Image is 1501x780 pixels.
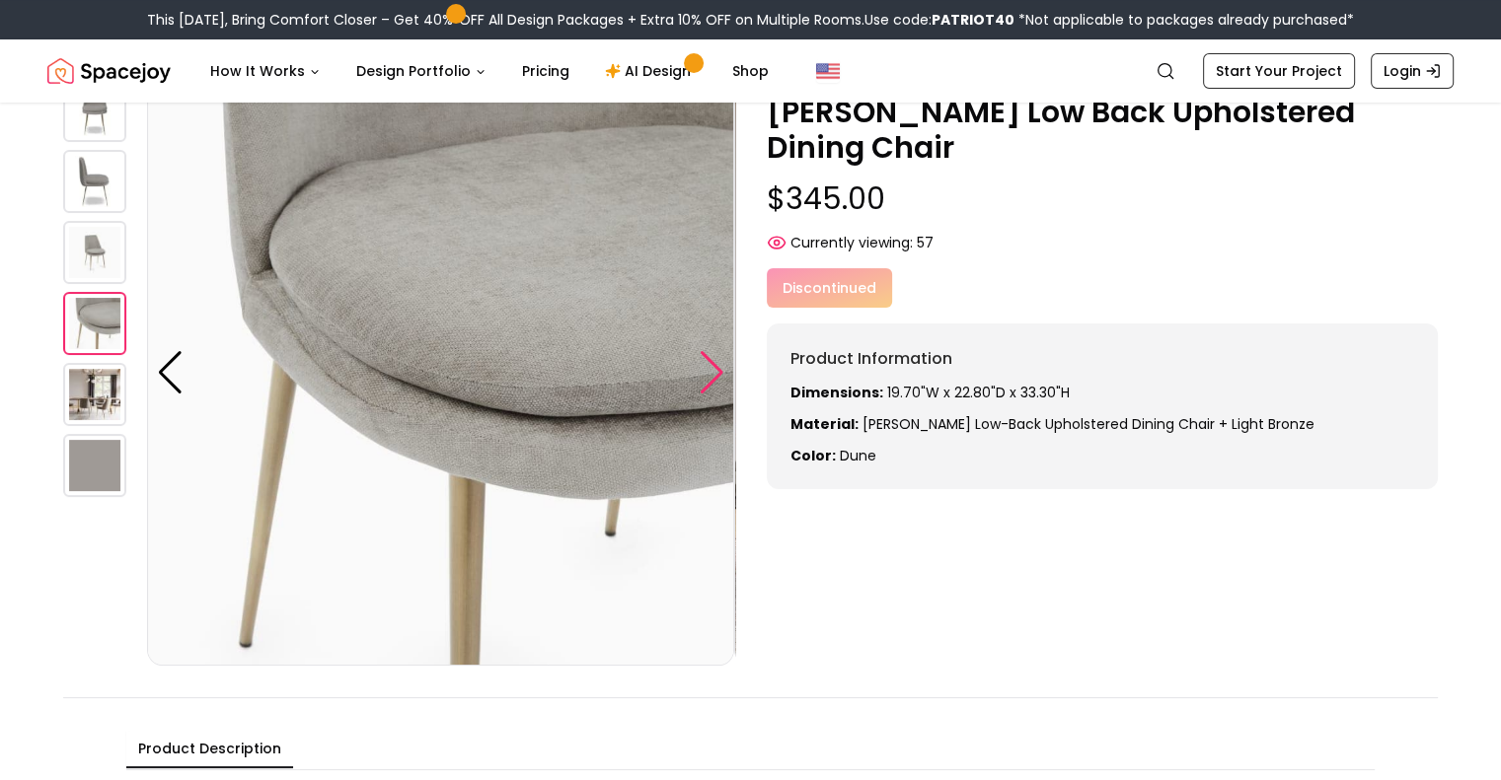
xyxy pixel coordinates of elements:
[932,10,1014,30] b: PATRIOT40
[767,181,1439,217] p: $345.00
[126,731,293,768] button: Product Description
[63,434,126,497] img: https://storage.googleapis.com/spacejoy-main/assets/5fd63c5e4022010023210e97/product_5_klkmgni139gj
[917,233,934,252] span: 57
[840,446,876,465] span: dune
[1203,53,1355,89] a: Start Your Project
[1371,53,1454,89] a: Login
[194,51,785,91] nav: Main
[716,51,785,91] a: Shop
[147,10,1354,30] div: This [DATE], Bring Comfort Closer – Get 40% OFF All Design Packages + Extra 10% OFF on Multiple R...
[864,10,1014,30] span: Use code:
[63,221,126,284] img: https://storage.googleapis.com/spacejoy-main/assets/5fd63c5e4022010023210e97/product_2_6lkjon08nejb
[863,414,1314,434] span: [PERSON_NAME] Low-Back Upholstered Dining Chair + Light Bronze
[790,383,883,402] strong: Dimensions:
[63,79,126,142] img: https://storage.googleapis.com/spacejoy-main/assets/5fd63c5e4022010023210e97/product_0_mk2lmobi6od
[790,446,836,465] strong: Color:
[790,233,913,252] span: Currently viewing:
[47,51,171,91] a: Spacejoy
[790,383,1415,402] p: 19.70"W x 22.80"D x 33.30"H
[790,347,1415,371] h6: Product Information
[63,363,126,426] img: https://storage.googleapis.com/spacejoy-main/assets/5fd63c5e4022010023210e97/product_4_3f0d2djaf64m
[47,39,1454,103] nav: Global
[767,95,1439,166] p: [PERSON_NAME] Low Back Upholstered Dining Chair
[506,51,585,91] a: Pricing
[63,150,126,213] img: https://storage.googleapis.com/spacejoy-main/assets/5fd63c5e4022010023210e97/product_1_okfe5pn1e00e
[816,59,840,83] img: United States
[147,79,734,666] img: https://storage.googleapis.com/spacejoy-main/assets/5fd63c5e4022010023210e97/product_3_2lghb14c6mnf
[790,414,859,434] strong: Material:
[734,79,1321,666] img: https://storage.googleapis.com/spacejoy-main/assets/5fd63c5e4022010023210e97/product_4_3f0d2djaf64m
[589,51,713,91] a: AI Design
[1014,10,1354,30] span: *Not applicable to packages already purchased*
[194,51,337,91] button: How It Works
[63,292,126,355] img: https://storage.googleapis.com/spacejoy-main/assets/5fd63c5e4022010023210e97/product_3_2lghb14c6mnf
[340,51,502,91] button: Design Portfolio
[47,51,171,91] img: Spacejoy Logo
